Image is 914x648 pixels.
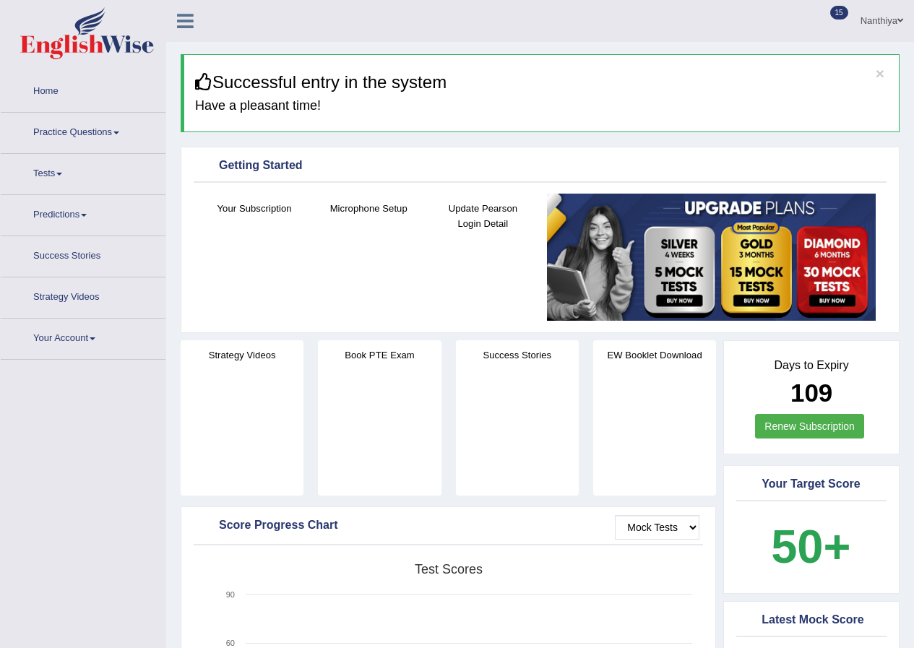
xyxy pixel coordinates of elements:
[740,359,883,372] h4: Days to Expiry
[415,562,483,576] tspan: Test scores
[226,590,235,599] text: 90
[197,515,699,537] div: Score Progress Chart
[319,201,418,216] h4: Microphone Setup
[197,155,883,177] div: Getting Started
[1,319,165,355] a: Your Account
[740,474,883,496] div: Your Target Score
[755,414,864,439] a: Renew Subscription
[456,347,579,363] h4: Success Stories
[1,154,165,190] a: Tests
[204,201,304,216] h4: Your Subscription
[181,347,303,363] h4: Strategy Videos
[830,6,848,20] span: 15
[876,66,884,81] button: ×
[593,347,716,363] h4: EW Booklet Download
[195,99,888,113] h4: Have a pleasant time!
[1,113,165,149] a: Practice Questions
[740,610,883,631] div: Latest Mock Score
[790,379,832,407] b: 109
[771,520,850,573] b: 50+
[1,195,165,231] a: Predictions
[433,201,533,231] h4: Update Pearson Login Detail
[195,73,888,92] h3: Successful entry in the system
[1,236,165,272] a: Success Stories
[547,194,876,321] img: small5.jpg
[1,72,165,108] a: Home
[1,277,165,314] a: Strategy Videos
[318,347,441,363] h4: Book PTE Exam
[226,639,235,647] text: 60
